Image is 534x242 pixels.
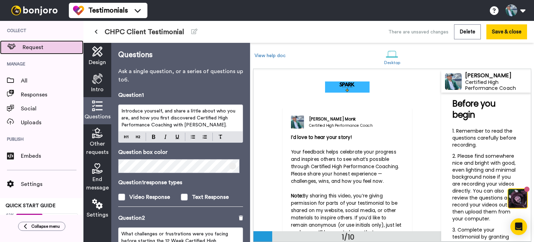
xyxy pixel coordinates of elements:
[452,127,518,148] span: Remember to read the questions carefully before recording.
[452,153,518,222] span: Please find somewhere nice and bright with good, even lighting and minimal background noise if yo...
[384,60,400,65] div: Desktop
[118,148,243,156] p: Question box color
[87,211,108,219] span: Settings
[18,222,65,231] button: Collapse menu
[118,178,243,187] p: Question 1 response types
[23,43,83,52] span: Request
[331,232,365,242] div: 1/10
[118,214,145,222] p: Question 2
[21,118,83,127] span: Uploads
[21,91,83,99] span: Responses
[309,123,372,128] div: Certified High Performance Coach
[105,27,184,37] span: CHPC Client Testimonial
[381,45,404,69] a: Desktop
[203,134,207,140] img: numbered-block.svg
[91,85,104,94] span: Intro
[218,135,222,139] img: clear-format.svg
[89,58,106,67] span: Design
[73,5,84,16] img: tm-color.svg
[254,53,286,58] a: View help doc
[486,24,527,39] button: Save & close
[452,98,497,120] span: Before you begin
[291,149,400,185] span: Your feedback helps celebrate your progress and inspires others to see what’s possible through Ce...
[86,175,109,192] span: End message
[445,73,462,90] img: Profile Image
[192,193,229,201] div: Text Response
[88,6,128,15] span: Testimonials
[291,116,304,129] img: Certified High Performance Coach
[510,218,527,235] div: Open Intercom Messenger
[124,134,128,140] img: heading-one-block.svg
[191,134,195,140] img: bulleted-block.svg
[465,72,531,79] div: [PERSON_NAME]
[129,193,170,201] div: Video Response
[31,224,60,229] span: Collapse menu
[325,81,370,93] img: 54cbeec9-7c0d-42a2-a7ad-33bb2b79c541
[118,50,243,60] p: Questions
[86,140,108,156] span: Other requests
[118,67,243,84] p: Ask a single question, or a series of questions up to 6 .
[388,29,448,36] div: There are unsaved changes
[1,1,19,20] img: c638375f-eacb-431c-9714-bd8d08f708a7-1584310529.jpg
[21,180,83,188] span: Settings
[6,212,15,218] span: 42%
[118,91,144,99] p: Question 1
[21,77,83,85] span: All
[6,203,56,208] span: QUICK START GUIDE
[164,135,167,139] img: italic-mark.svg
[84,112,111,121] span: Questions
[465,79,531,91] div: Certified High Performance Coach
[291,193,403,236] span: By sharing this video, you’re giving permission for parts of your testimonial to be shared on my ...
[136,134,140,140] img: heading-two-block.svg
[8,6,60,15] img: bj-logo-header-white.svg
[152,135,155,139] img: bold-mark.svg
[21,152,83,160] span: Embeds
[309,116,372,123] div: [PERSON_NAME] Monk
[454,24,481,39] button: Delete
[291,193,303,199] span: Note:
[21,104,83,113] span: Social
[291,134,352,141] span: I’d love to hear your story!
[175,135,179,139] img: underline-mark.svg
[121,109,237,127] span: Introduce yourself, and share a little about who you are, and how you first discovered Certified ...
